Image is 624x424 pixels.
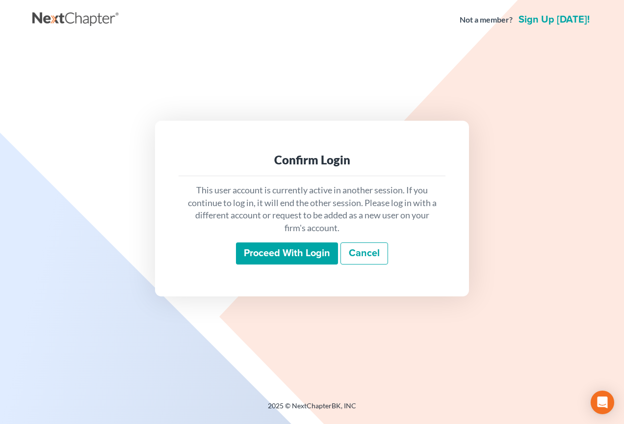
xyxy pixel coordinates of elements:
a: Sign up [DATE]! [517,15,592,25]
input: Proceed with login [236,242,338,265]
p: This user account is currently active in another session. If you continue to log in, it will end ... [186,184,438,235]
strong: Not a member? [460,14,513,26]
div: Confirm Login [186,152,438,168]
div: Open Intercom Messenger [591,391,614,414]
div: 2025 © NextChapterBK, INC [32,401,592,419]
a: Cancel [340,242,388,265]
